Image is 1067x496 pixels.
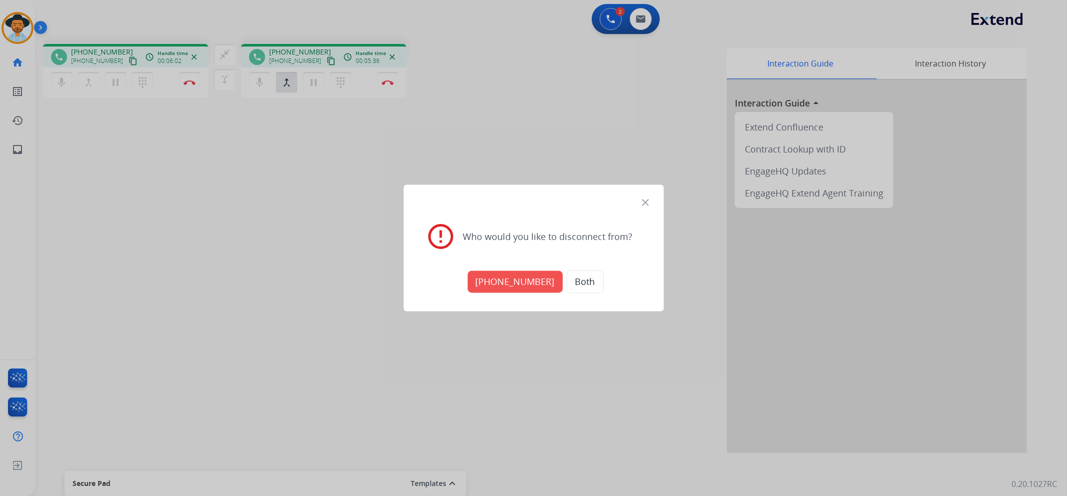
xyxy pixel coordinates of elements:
mat-icon: close [640,197,652,209]
button: [PHONE_NUMBER] [468,271,563,293]
mat-icon: error_outline [426,221,456,251]
span: Who would you like to disconnect from? [463,229,632,243]
p: 0.20.1027RC [1011,478,1057,490]
button: Both [567,270,604,293]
